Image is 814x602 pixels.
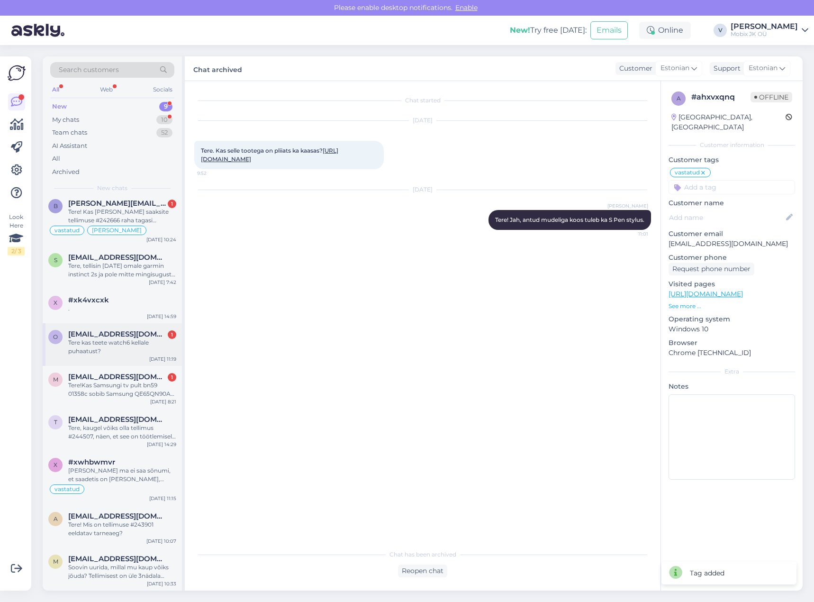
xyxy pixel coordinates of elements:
[68,415,167,424] span: timokilk780@gmail.com
[669,239,795,249] p: [EMAIL_ADDRESS][DOMAIN_NAME]
[54,202,58,210] span: b
[731,23,798,30] div: [PERSON_NAME]
[53,333,58,340] span: o
[168,200,176,208] div: 1
[193,62,242,75] label: Chat archived
[147,441,176,448] div: [DATE] 14:29
[68,330,167,338] span: ottedel98@icloud.com
[201,147,338,163] span: Tere. Kas selle tootega on pliiats ka kaasas?
[68,199,167,208] span: bert.privoi@gmail.com
[68,304,176,313] div: .
[194,96,651,105] div: Chat started
[669,198,795,208] p: Customer name
[156,115,172,125] div: 10
[669,338,795,348] p: Browser
[8,64,26,82] img: Askly Logo
[639,22,691,39] div: Online
[669,314,795,324] p: Operating system
[68,424,176,441] div: Tere, kaugel võiks olla tellimus #244507, näen, et see on töötlemisel küll aga nädal aega juba.
[669,279,795,289] p: Visited pages
[150,398,176,405] div: [DATE] 8:21
[97,184,127,192] span: New chats
[607,202,648,210] span: [PERSON_NAME]
[731,23,808,38] a: [PERSON_NAME]Mobix JK OÜ
[751,92,792,102] span: Offline
[710,64,741,73] div: Support
[731,30,798,38] div: Mobix JK OÜ
[68,296,109,304] span: #xk4vxcxk
[68,466,176,483] div: [PERSON_NAME] ma ei saa sõnumi, et saadetis on [PERSON_NAME], [PERSON_NAME] tühistama tellimust. ...
[669,155,795,165] p: Customer tags
[68,520,176,538] div: Tere! Mis on tellimuse #243901 eeldatav tarneaeg?
[50,83,61,96] div: All
[98,83,115,96] div: Web
[68,555,167,563] span: mirjam.talts@hotmail.com
[669,141,795,149] div: Customer information
[68,563,176,580] div: Soovin uurida, millal mu kaup võiks jõuda? Tellimisest on üle 3nädala möödas juba. Tellimuse nr: ...
[52,141,87,151] div: AI Assistant
[52,154,60,164] div: All
[452,3,480,12] span: Enable
[669,302,795,310] p: See more ...
[613,230,648,237] span: 11:01
[168,330,176,339] div: 1
[68,512,167,520] span: annabel.sagen@gmail.com
[156,128,172,137] div: 52
[68,262,176,279] div: Tere, tellisin [DATE] omale garmin instinct 2s ja pole mitte mingisugust infot selle kohta saanud...
[197,170,233,177] span: 9:52
[54,461,57,468] span: x
[68,373,167,381] span: marguskaar@hotmail.com
[669,290,743,298] a: [URL][DOMAIN_NAME]
[68,253,167,262] span: sverrep3@gmail.com
[54,515,58,522] span: a
[8,247,25,255] div: 2 / 3
[691,91,751,103] div: # ahxvxqnq
[54,256,57,264] span: s
[398,565,447,577] div: Reopen chat
[8,213,25,255] div: Look Here
[146,538,176,545] div: [DATE] 10:07
[147,580,176,587] div: [DATE] 10:33
[669,348,795,358] p: Chrome [TECHNICAL_ID]
[669,324,795,334] p: Windows 10
[54,299,57,306] span: x
[59,65,119,75] span: Search customers
[149,279,176,286] div: [DATE] 7:42
[54,419,57,426] span: t
[495,216,644,223] span: Tere! Jah, antud mudeliga koos tuleb ka S Pen stylus.
[660,63,689,73] span: Estonian
[149,495,176,502] div: [DATE] 11:15
[669,180,795,194] input: Add a tag
[669,263,754,275] div: Request phone number
[669,253,795,263] p: Customer phone
[615,64,652,73] div: Customer
[510,26,530,35] b: New!
[194,116,651,125] div: [DATE]
[52,128,87,137] div: Team chats
[669,212,784,223] input: Add name
[749,63,778,73] span: Estonian
[52,102,67,111] div: New
[68,208,176,225] div: Tere! Kas [PERSON_NAME] saaksite tellimuse #242666 raha tagasi [PERSON_NAME] voi homse paeva jook...
[675,170,700,175] span: vastatud
[677,95,681,102] span: a
[690,568,724,578] div: Tag added
[68,458,115,466] span: #xwhbwmvr
[159,102,172,111] div: 9
[52,115,79,125] div: My chats
[194,185,651,194] div: [DATE]
[54,486,80,492] span: vastatud
[149,356,176,363] div: [DATE] 11:19
[68,381,176,398] div: Tere!Kas Samsungi tv pult bn59 01358c sobib Samsung QE65QN90A 65" 4K Neo QLED?
[54,228,80,233] span: vastatud
[53,558,58,565] span: m
[53,376,58,383] span: m
[669,229,795,239] p: Customer email
[146,236,176,243] div: [DATE] 10:24
[671,112,786,132] div: [GEOGRAPHIC_DATA], [GEOGRAPHIC_DATA]
[669,367,795,376] div: Extra
[389,550,456,559] span: Chat has been archived
[92,228,142,233] span: [PERSON_NAME]
[168,373,176,382] div: 1
[590,21,628,39] button: Emails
